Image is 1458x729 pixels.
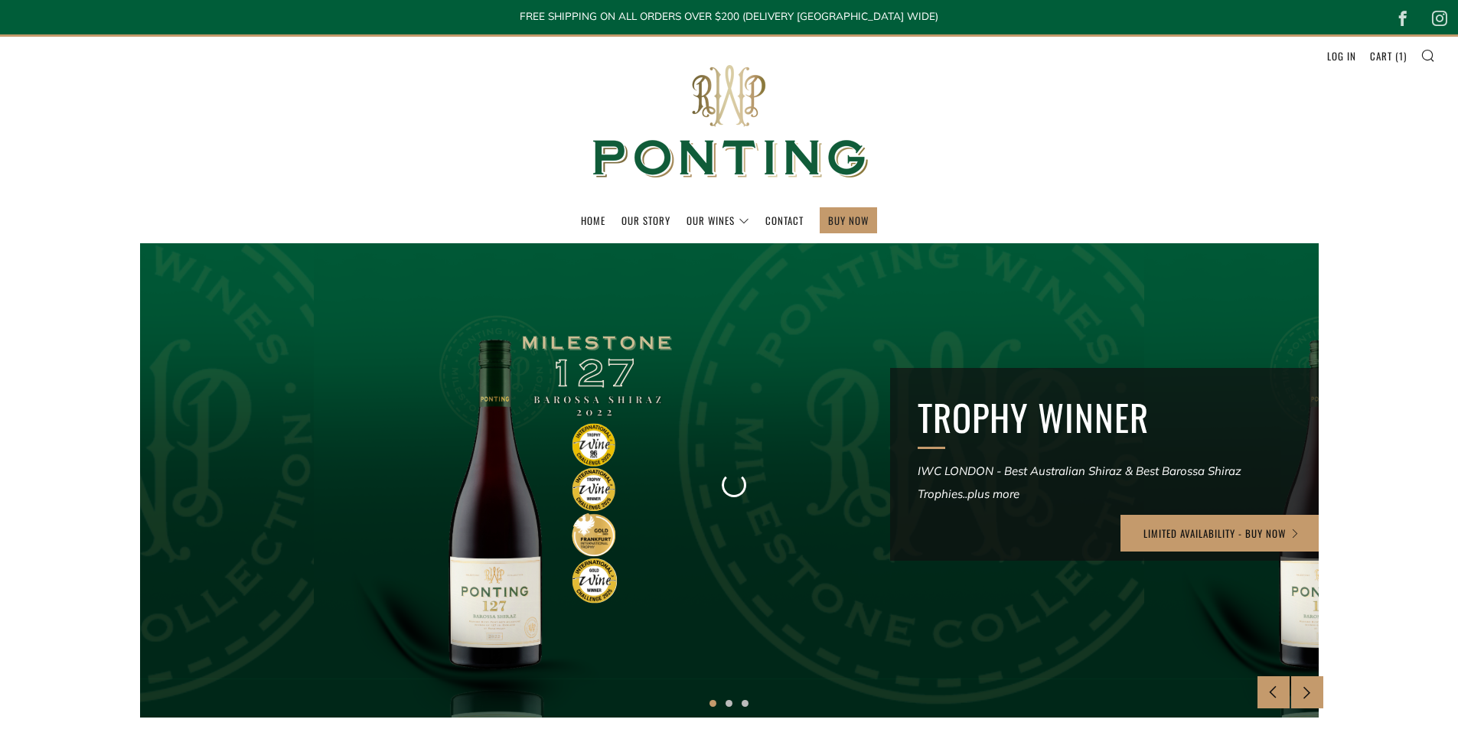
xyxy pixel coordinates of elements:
[1399,48,1404,63] span: 1
[709,700,716,707] button: 1
[742,700,749,707] button: 3
[621,208,670,233] a: Our Story
[726,700,732,707] button: 2
[576,37,882,207] img: Ponting Wines
[687,208,749,233] a: Our Wines
[1327,44,1356,68] a: Log in
[1120,515,1323,552] a: LIMITED AVAILABILITY - BUY NOW
[828,208,869,233] a: BUY NOW
[918,395,1291,440] h2: TROPHY WINNER
[765,208,804,233] a: Contact
[581,208,605,233] a: Home
[918,464,1241,501] em: IWC LONDON - Best Australian Shiraz & Best Barossa Shiraz Trophies..plus more
[1370,44,1407,68] a: Cart (1)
